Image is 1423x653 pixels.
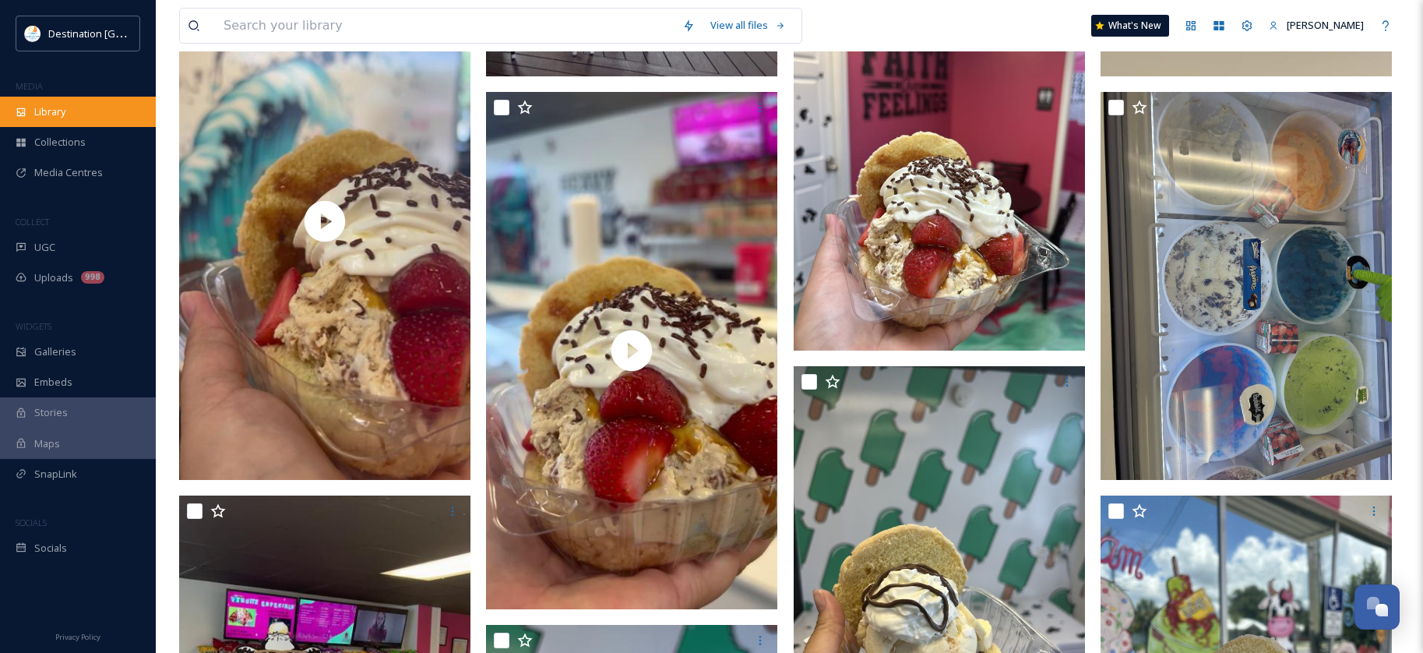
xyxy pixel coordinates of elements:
[25,26,41,41] img: download.png
[34,135,86,150] span: Collections
[216,9,675,43] input: Search your library
[16,80,43,92] span: MEDIA
[1354,584,1400,630] button: Open Chat
[34,467,77,482] span: SnapLink
[16,517,47,528] span: SOCIALS
[55,632,100,642] span: Privacy Policy
[34,344,76,359] span: Galleries
[16,320,51,332] span: WIDGETS
[81,271,104,284] div: 998
[34,270,73,285] span: Uploads
[1287,18,1364,32] span: [PERSON_NAME]
[1101,92,1392,480] img: ext_1753717183.739241_Social@destinationpanamacity.com-IMG_1180.jpeg
[34,240,55,255] span: UGC
[34,541,67,556] span: Socials
[34,165,103,180] span: Media Centres
[34,375,72,390] span: Embeds
[1261,10,1372,41] a: [PERSON_NAME]
[16,216,49,228] span: COLLECT
[48,26,203,41] span: Destination [GEOGRAPHIC_DATA]
[34,436,60,451] span: Maps
[1091,15,1169,37] a: What's New
[703,10,794,41] a: View all files
[55,627,100,645] a: Privacy Policy
[34,405,68,420] span: Stories
[34,104,65,119] span: Library
[486,92,777,610] img: thumbnail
